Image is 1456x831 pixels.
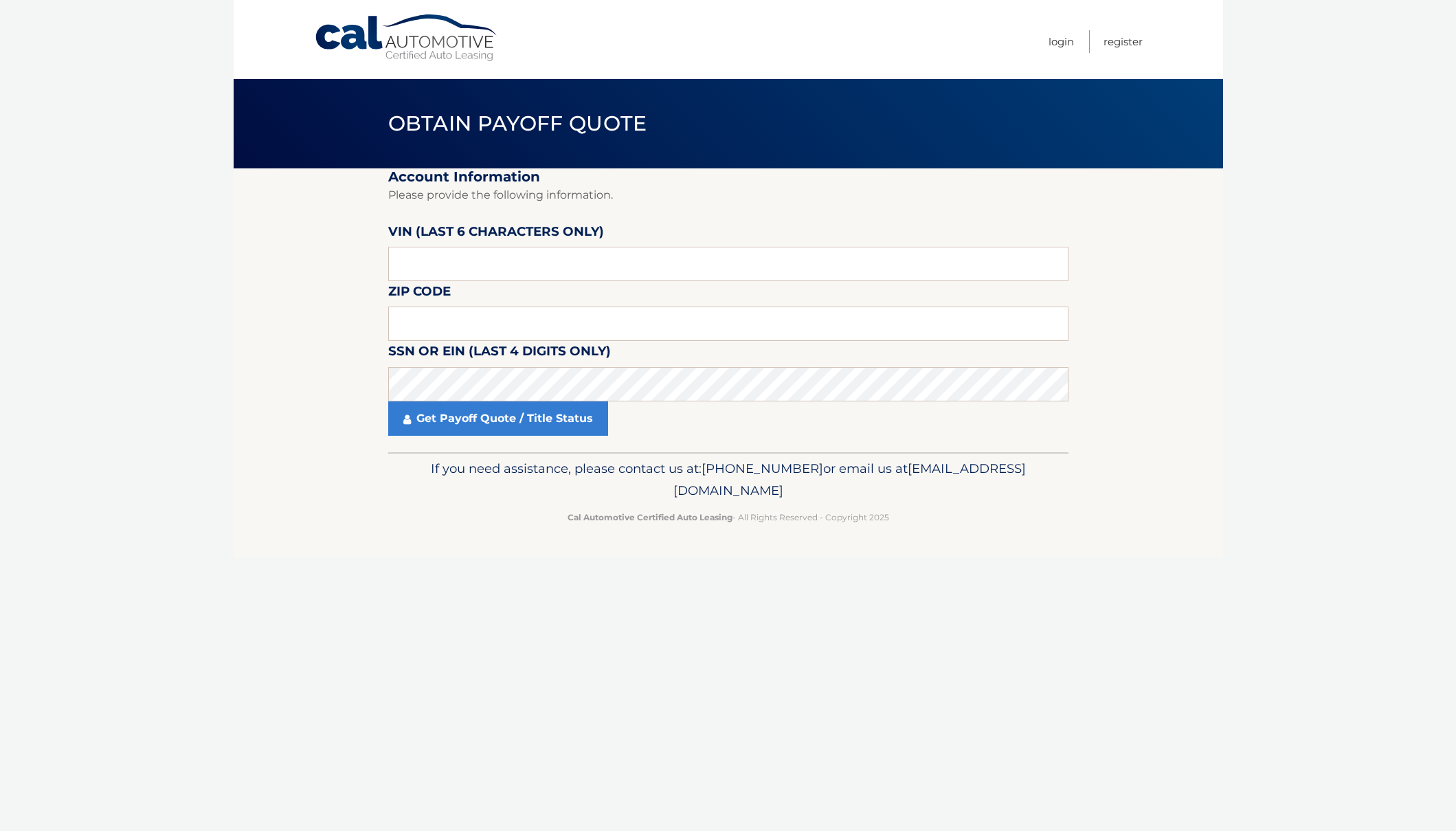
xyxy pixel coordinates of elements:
[388,341,611,366] label: SSN or EIN (last 4 digits only)
[397,458,1060,502] p: If you need assistance, please contact us at: or email us at
[702,461,823,476] span: [PHONE_NUMBER]
[388,221,604,247] label: VIN (last 6 characters only)
[1049,30,1074,53] a: Login
[388,111,647,136] span: Obtain Payoff Quote
[388,186,1068,205] p: Please provide the following information.
[397,510,1060,524] p: - All Rights Reserved - Copyright 2025
[568,512,732,522] strong: Cal Automotive Certified Auto Leasing
[1104,30,1143,53] a: Register
[314,14,500,63] a: Cal Automotive
[388,168,1068,186] h2: Account Information
[388,401,608,436] a: Get Payoff Quote / Title Status
[388,281,451,307] label: Zip Code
